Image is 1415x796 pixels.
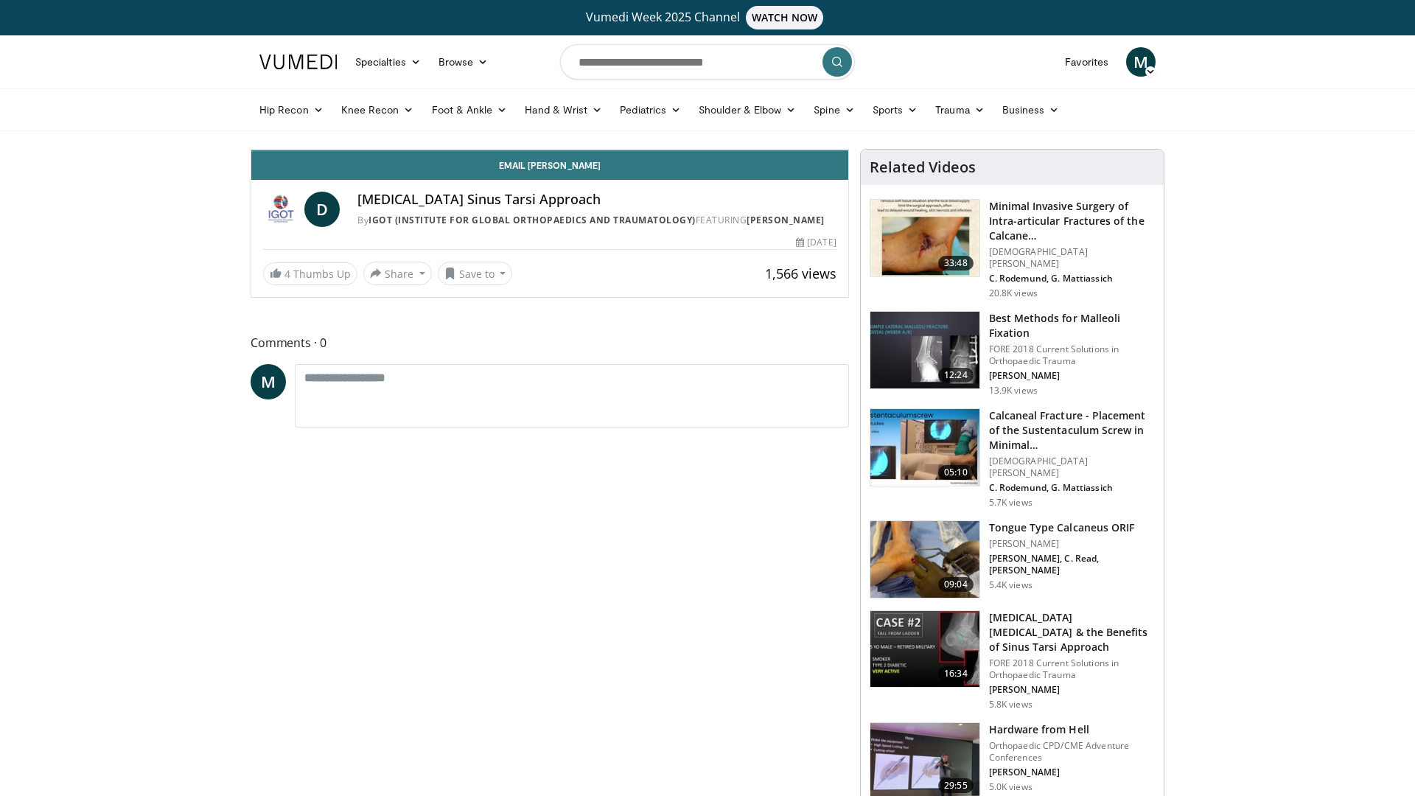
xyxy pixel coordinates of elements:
img: IGOT (Institute for Global Orthopaedics and Traumatology) [263,192,298,227]
span: 33:48 [938,256,974,270]
span: 4 [284,267,290,281]
a: Sports [864,95,927,125]
img: bb3c647c-2c54-4102-bd4b-4b25814f39ee.150x105_q85_crop-smart_upscale.jpg [870,312,979,388]
p: [PERSON_NAME] [989,684,1155,696]
img: VuMedi Logo [259,55,338,69]
a: Pediatrics [611,95,690,125]
h4: [MEDICAL_DATA] Sinus Tarsi Approach [357,192,836,208]
a: Knee Recon [332,95,423,125]
p: C. Rodemund, G. Mattiassich [989,273,1155,284]
a: [PERSON_NAME] [747,214,825,226]
a: D [304,192,340,227]
a: 09:04 Tongue Type Calcaneus ORIF [PERSON_NAME] [PERSON_NAME], C. Read, [PERSON_NAME] 5.4K views [870,520,1155,598]
p: 5.8K views [989,699,1033,711]
p: 5.7K views [989,497,1033,509]
a: Favorites [1056,47,1117,77]
span: 05:10 [938,465,974,480]
a: 4 Thumbs Up [263,262,357,285]
a: 05:10 Calcaneal Fracture - Placement of the Sustentaculum Screw in Minimal… [DEMOGRAPHIC_DATA][PE... [870,408,1155,509]
a: Hand & Wrist [516,95,611,125]
a: M [1126,47,1156,77]
a: Foot & Ankle [423,95,517,125]
a: 16:34 [MEDICAL_DATA] [MEDICAL_DATA] & the Benefits of Sinus Tarsi Approach FORE 2018 Current Solu... [870,610,1155,711]
h3: [MEDICAL_DATA] [MEDICAL_DATA] & the Benefits of Sinus Tarsi Approach [989,610,1155,654]
p: [PERSON_NAME] [989,538,1155,550]
h3: Best Methods for Malleoli Fixation [989,311,1155,341]
h3: Minimal Invasive Surgery of Intra-articular Fractures of the Calcane… [989,199,1155,243]
a: Vumedi Week 2025 ChannelWATCH NOW [262,6,1153,29]
p: [DEMOGRAPHIC_DATA][PERSON_NAME] [989,246,1155,270]
a: Shoulder & Elbow [690,95,805,125]
a: Specialties [346,47,430,77]
a: Hip Recon [251,95,332,125]
h3: Hardware from Hell [989,722,1155,737]
img: 7d4bbe89-061e-4901-8995-61c1e47da95c.150x105_q85_crop-smart_upscale.jpg [870,521,979,598]
span: 1,566 views [765,265,836,282]
p: [PERSON_NAME], C. Read, [PERSON_NAME] [989,553,1155,576]
span: 09:04 [938,577,974,592]
span: 29:55 [938,778,974,793]
input: Search topics, interventions [560,44,855,80]
a: 12:24 Best Methods for Malleoli Fixation FORE 2018 Current Solutions in Orthopaedic Trauma [PERSO... [870,311,1155,397]
img: 4fd664d1-fd29-45a6-b4d5-2a0cc31efb43.150x105_q85_crop-smart_upscale.jpg [870,611,979,688]
img: 35a50d49-627e-422b-a069-3479b31312bc.150x105_q85_crop-smart_upscale.jpg [870,200,979,276]
p: [PERSON_NAME] [989,767,1155,778]
img: ac27e1f5-cff1-4027-8ce1-cb5572e89b57.150x105_q85_crop-smart_upscale.jpg [870,409,979,486]
p: 5.0K views [989,781,1033,793]
p: C. Rodemund, G. Mattiassich [989,482,1155,494]
button: Save to [438,262,513,285]
p: [PERSON_NAME] [989,370,1155,382]
p: FORE 2018 Current Solutions in Orthopaedic Trauma [989,343,1155,367]
span: 16:34 [938,666,974,681]
a: Browse [430,47,497,77]
a: Trauma [926,95,993,125]
p: 13.9K views [989,385,1038,397]
a: Business [993,95,1069,125]
div: By FEATURING [357,214,836,227]
a: Email [PERSON_NAME] [251,150,848,180]
h3: Tongue Type Calcaneus ORIF [989,520,1155,535]
div: [DATE] [796,236,836,249]
a: IGOT (Institute for Global Orthopaedics and Traumatology) [368,214,696,226]
span: WATCH NOW [746,6,824,29]
p: Orthopaedic CPD/CME Adventure Conferences [989,740,1155,764]
p: 5.4K views [989,579,1033,591]
h4: Related Videos [870,158,976,176]
p: 20.8K views [989,287,1038,299]
a: 33:48 Minimal Invasive Surgery of Intra-articular Fractures of the Calcane… [DEMOGRAPHIC_DATA][PE... [870,199,1155,299]
span: Comments 0 [251,333,849,352]
a: M [251,364,286,399]
button: Share [363,262,432,285]
a: Spine [805,95,863,125]
p: [DEMOGRAPHIC_DATA][PERSON_NAME] [989,455,1155,479]
h3: Calcaneal Fracture - Placement of the Sustentaculum Screw in Minimal… [989,408,1155,453]
p: FORE 2018 Current Solutions in Orthopaedic Trauma [989,657,1155,681]
span: 12:24 [938,368,974,383]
